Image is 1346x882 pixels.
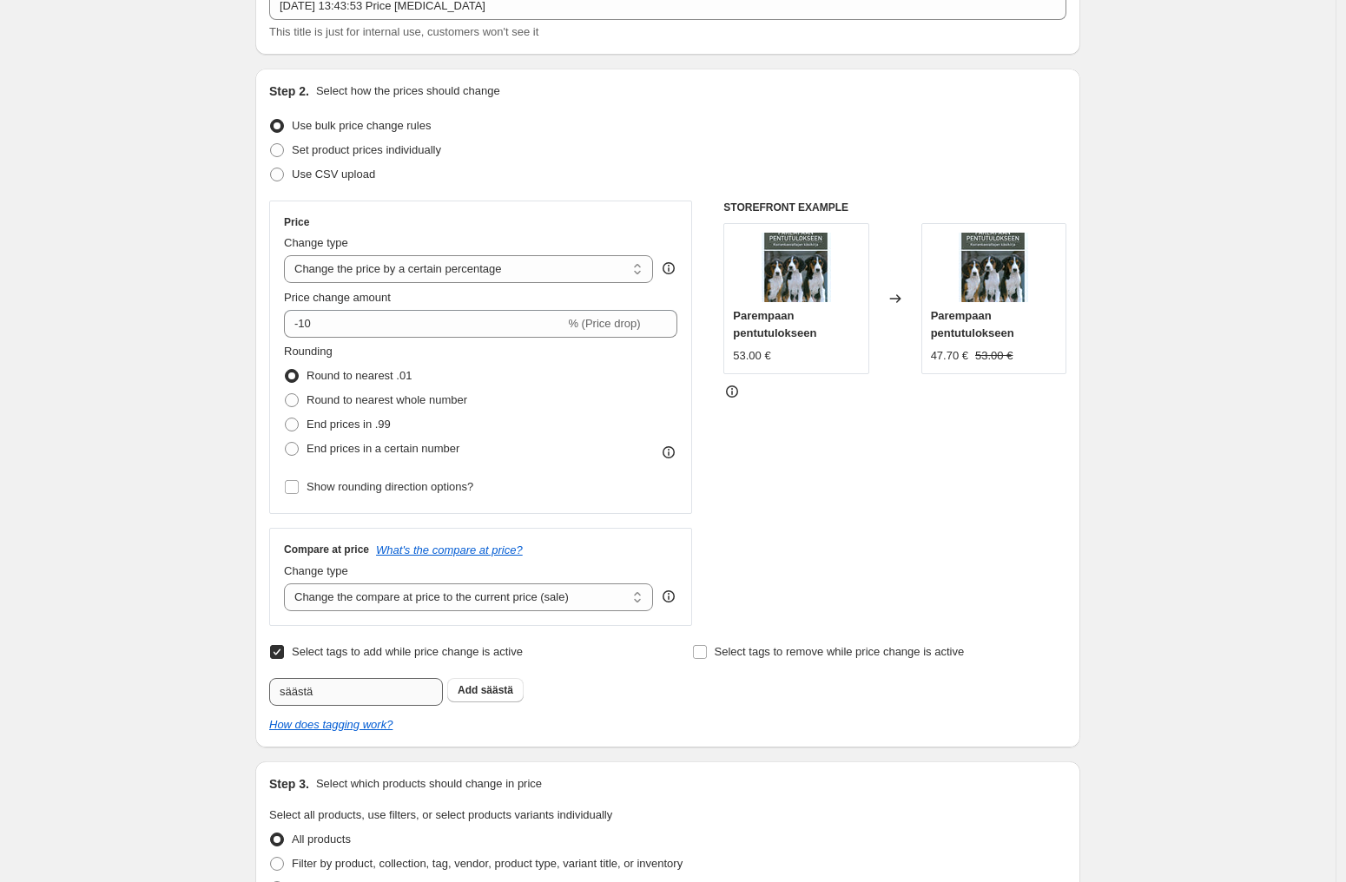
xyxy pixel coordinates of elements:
[284,215,309,229] h3: Price
[307,369,412,382] span: Round to nearest .01
[481,684,513,696] span: säästä
[959,233,1028,302] img: 16854_kuva_80x.jpg
[447,678,524,702] button: Add säästä
[269,25,538,38] span: This title is just for internal use, customers won't see it
[292,119,431,132] span: Use bulk price change rules
[316,775,542,793] p: Select which products should change in price
[975,347,1013,365] strike: 53.00 €
[292,645,523,658] span: Select tags to add while price change is active
[269,808,612,821] span: Select all products, use filters, or select products variants individually
[284,236,348,249] span: Change type
[316,82,500,100] p: Select how the prices should change
[269,775,309,793] h2: Step 3.
[284,543,369,556] h3: Compare at price
[284,345,333,358] span: Rounding
[376,543,523,556] button: What's the compare at price?
[284,564,348,577] span: Change type
[568,317,640,330] span: % (Price drop)
[292,833,351,846] span: All products
[715,645,965,658] span: Select tags to remove while price change is active
[269,718,393,731] a: How does tagging work?
[723,201,1066,214] h6: STOREFRONT EXAMPLE
[307,480,473,493] span: Show rounding direction options?
[269,82,309,100] h2: Step 2.
[762,233,831,302] img: 16854_kuva_80x.jpg
[292,143,441,156] span: Set product prices individually
[458,684,478,696] b: Add
[733,309,816,339] span: Parempaan pentutulokseen
[292,857,683,870] span: Filter by product, collection, tag, vendor, product type, variant title, or inventory
[292,168,375,181] span: Use CSV upload
[660,588,677,605] div: help
[931,309,1014,339] span: Parempaan pentutulokseen
[284,310,564,338] input: -15
[931,347,968,365] div: 47.70 €
[269,678,443,706] input: Select tags to add
[307,442,459,455] span: End prices in a certain number
[307,393,467,406] span: Round to nearest whole number
[733,347,770,365] div: 53.00 €
[660,260,677,277] div: help
[307,418,391,431] span: End prices in .99
[284,291,391,304] span: Price change amount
